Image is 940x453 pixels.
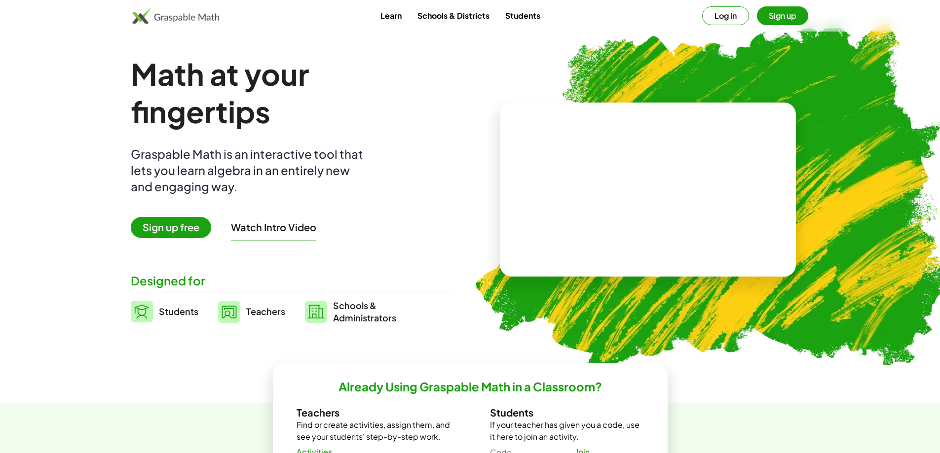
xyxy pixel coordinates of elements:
h3: Students [490,406,644,419]
div: Graspable Math is an interactive tool that lets you learn algebra in an entirely new and engaging... [131,146,368,195]
p: Find or create activities, assign them, and see your students' step-by-step work. [297,419,451,443]
span: Sign up free [131,217,211,238]
span: Schools & Administrators [333,299,396,324]
img: svg%3e [305,301,327,323]
div: Designed for [131,273,454,289]
a: Students [131,299,198,324]
button: Sign up [757,6,808,25]
span: Teachers [246,306,285,317]
h3: Teachers [297,406,451,419]
a: Schools & Districts [410,6,497,25]
a: Students [497,6,548,25]
a: Teachers [218,299,285,324]
p: If your teacher has given you a code, use it here to join an activity. [490,419,644,443]
h2: Already Using Graspable Math in a Classroom? [338,379,602,394]
a: Schools &Administrators [305,299,396,324]
video: What is this? This is dynamic math notation. Dynamic math notation plays a central role in how Gr... [574,153,722,227]
span: Students [159,306,198,317]
a: Learn [373,6,410,25]
h1: Math at your fingertips [131,55,445,130]
button: Watch Intro Video [231,221,316,234]
img: svg%3e [218,301,240,323]
img: svg%3e [131,301,153,322]
button: Log in [702,6,749,25]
